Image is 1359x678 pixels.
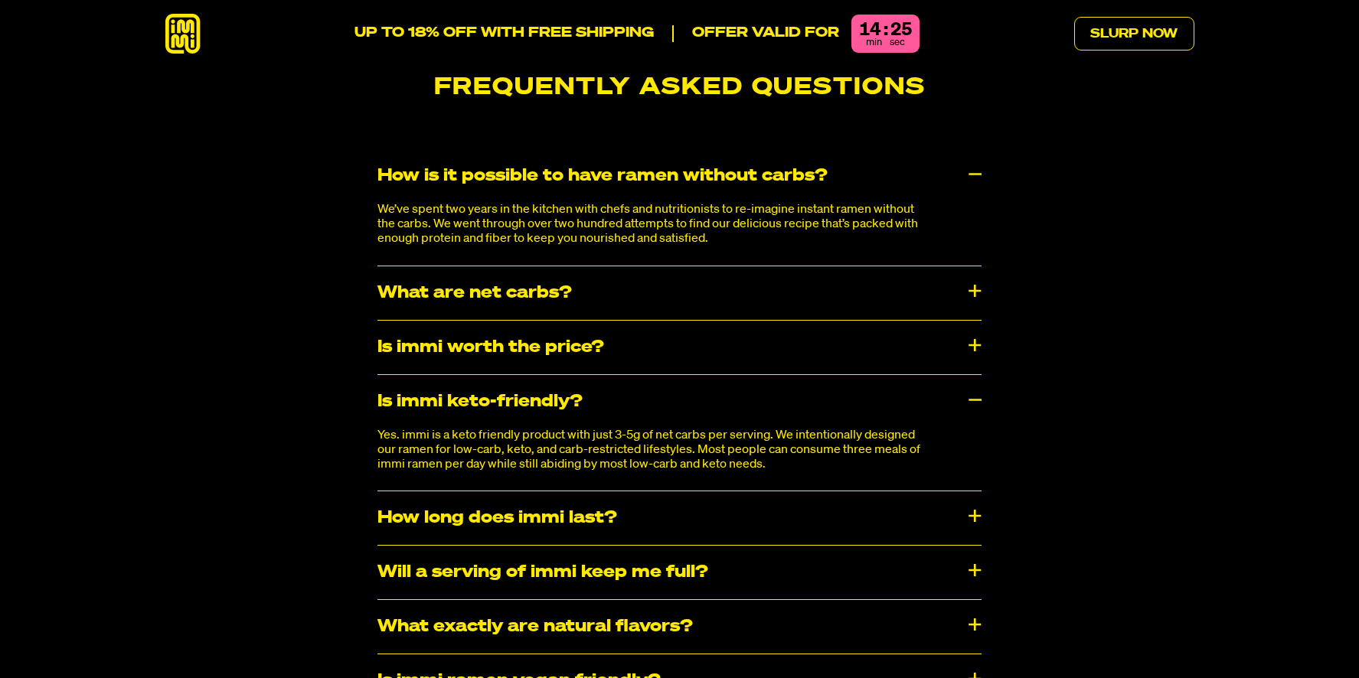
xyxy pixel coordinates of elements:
[377,429,927,473] p: Yes. immi is a keto friendly product with just 3-5g of net carbs per serving. We intentionally de...
[866,37,882,47] span: min
[377,149,982,203] div: How is it possible to have ramen without carbs?
[859,21,880,39] div: 14
[890,21,912,39] div: 25
[354,25,654,42] p: Up to 18% off with free shipping
[890,37,905,47] span: sec
[8,610,144,670] iframe: Marketing Popup
[165,76,1194,100] h2: Frequently Asked Questions
[672,25,839,42] p: Offer valid for
[884,21,887,39] div: :
[377,321,982,374] div: Is immi worth the price?
[377,266,982,320] div: What are net carbs?
[377,600,982,654] div: What exactly are natural flavors?
[377,491,982,545] div: How long does immi last?
[377,546,982,599] div: Will a serving of immi keep me full?
[377,203,927,247] p: We’ve spent two years in the kitchen with chefs and nutritionists to re-imagine instant ramen wit...
[377,375,982,429] div: Is immi keto-friendly?
[1074,17,1194,51] a: Slurp Now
